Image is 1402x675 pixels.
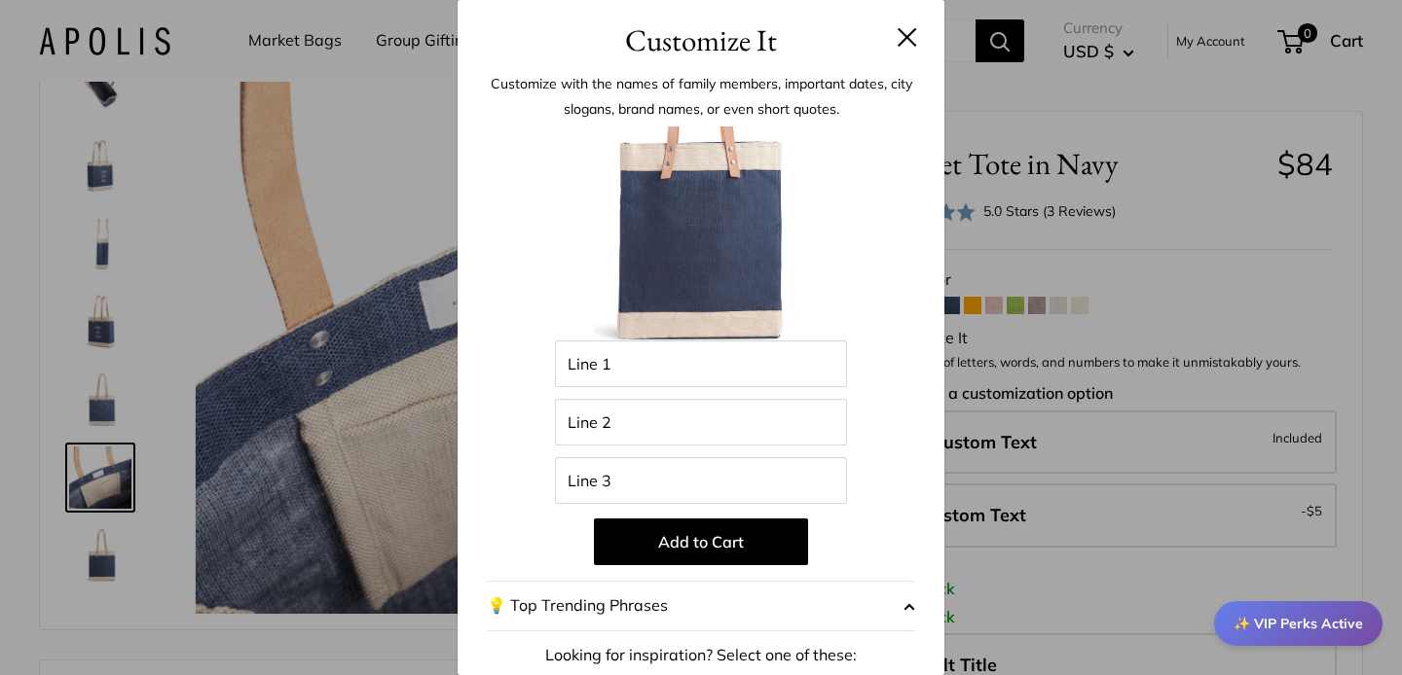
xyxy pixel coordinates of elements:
[487,71,915,122] p: Customize with the names of family members, important dates, city slogans, brand names, or even s...
[594,126,808,340] img: 1_navy_tote_customizer.jpg
[1214,601,1383,646] div: ✨ VIP Perks Active
[487,18,915,63] h3: Customize It
[487,641,915,670] p: Looking for inspiration? Select one of these:
[487,581,915,631] button: 💡 Top Trending Phrases
[594,518,808,565] button: Add to Cart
